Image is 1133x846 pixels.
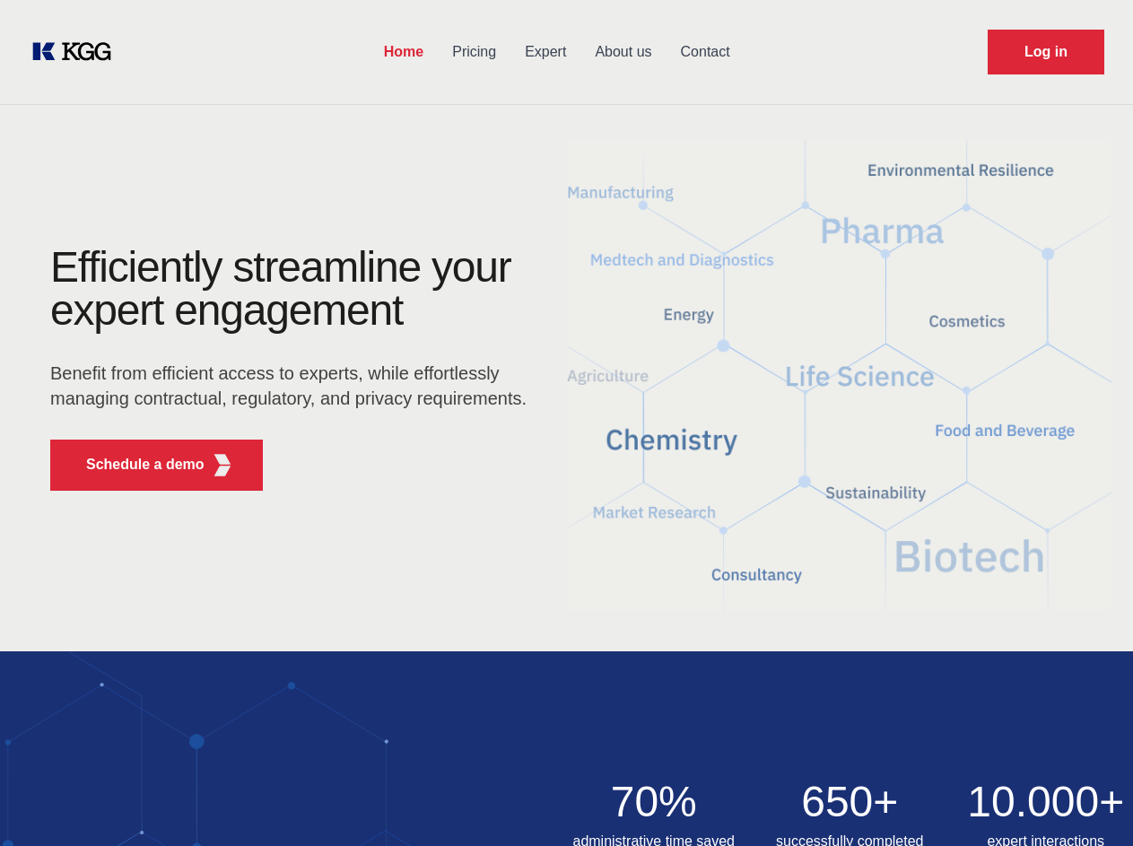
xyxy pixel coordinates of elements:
a: Expert [510,29,580,75]
p: Schedule a demo [86,454,205,475]
button: Schedule a demoKGG Fifth Element RED [50,440,263,491]
h2: 650+ [763,781,937,824]
h2: 70% [567,781,742,824]
a: About us [580,29,666,75]
a: Contact [667,29,745,75]
img: KGG Fifth Element RED [212,454,234,476]
img: KGG Fifth Element RED [567,117,1112,633]
a: Home [370,29,438,75]
a: Pricing [438,29,510,75]
a: KOL Knowledge Platform: Talk to Key External Experts (KEE) [29,38,126,66]
p: Benefit from efficient access to experts, while effortlessly managing contractual, regulatory, an... [50,361,538,411]
a: Request Demo [988,30,1104,74]
h1: Efficiently streamline your expert engagement [50,246,538,332]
